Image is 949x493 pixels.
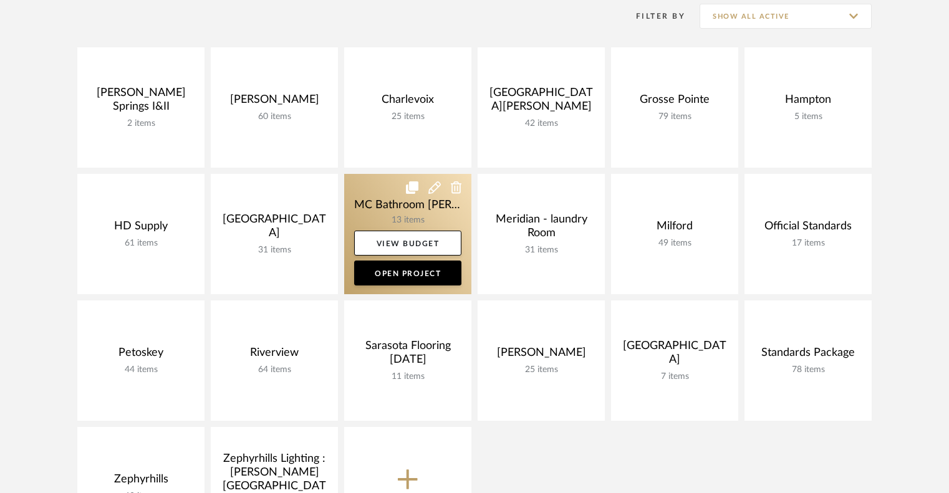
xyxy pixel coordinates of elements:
div: Official Standards [754,219,862,238]
div: 42 items [488,118,595,129]
div: [PERSON_NAME] Springs I&II [87,86,195,118]
div: Sarasota Flooring [DATE] [354,339,461,371]
div: [GEOGRAPHIC_DATA] [221,213,328,245]
div: Filter By [620,10,685,22]
div: 2 items [87,118,195,129]
div: 78 items [754,365,862,375]
div: 61 items [87,238,195,249]
a: Open Project [354,261,461,285]
div: [GEOGRAPHIC_DATA] [621,339,728,371]
div: 7 items [621,371,728,382]
div: [PERSON_NAME] [488,346,595,365]
div: 11 items [354,371,461,382]
div: 25 items [354,112,461,122]
div: Charlevoix [354,93,461,112]
div: Grosse Pointe [621,93,728,112]
div: 79 items [621,112,728,122]
div: 44 items [87,365,195,375]
div: [GEOGRAPHIC_DATA][PERSON_NAME] [488,86,595,118]
a: View Budget [354,231,461,256]
div: 31 items [221,245,328,256]
div: Milford [621,219,728,238]
div: 25 items [488,365,595,375]
div: [PERSON_NAME] [221,93,328,112]
div: 64 items [221,365,328,375]
div: Petoskey [87,346,195,365]
div: 49 items [621,238,728,249]
div: Riverview [221,346,328,365]
div: HD Supply [87,219,195,238]
div: Hampton [754,93,862,112]
div: 60 items [221,112,328,122]
div: 5 items [754,112,862,122]
div: 17 items [754,238,862,249]
div: Zephyrhills [87,472,195,491]
div: Standards Package [754,346,862,365]
div: 31 items [488,245,595,256]
div: Meridian - laundry Room [488,213,595,245]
